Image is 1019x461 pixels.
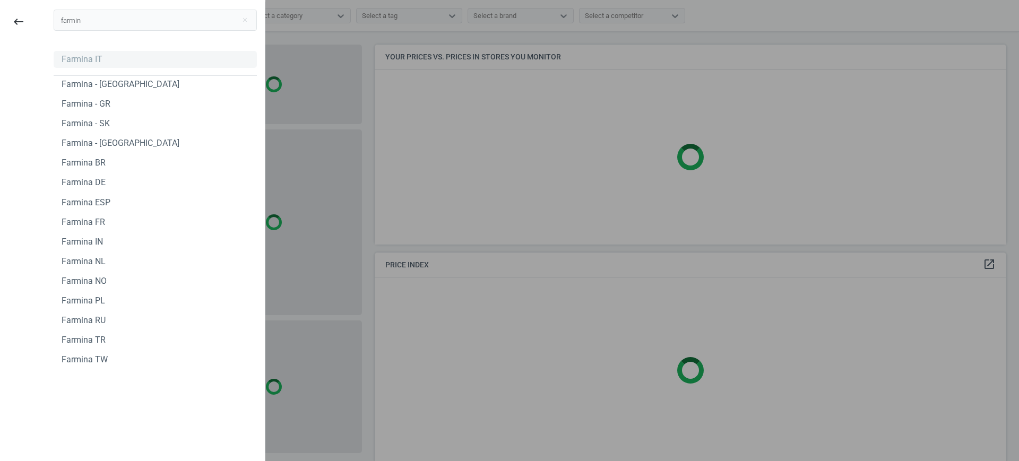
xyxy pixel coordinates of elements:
div: Farmina FR [62,216,105,228]
button: keyboard_backspace [6,10,31,34]
input: Search campaign [54,10,257,31]
div: Farmina TW [62,354,108,366]
div: Farmina - GR [62,98,110,110]
div: Farmina PL [62,295,105,307]
div: Farmina - [GEOGRAPHIC_DATA] [62,79,179,90]
div: Farmina NL [62,256,106,267]
div: Farmina - SK [62,118,110,129]
div: Farmina IN [62,236,103,248]
div: Farmina BR [62,157,106,169]
div: Farmina - [GEOGRAPHIC_DATA] [62,137,179,149]
div: Farmina DE [62,177,106,188]
div: Farmina IT [62,54,102,65]
div: Farmina NO [62,275,107,287]
i: keyboard_backspace [12,15,25,28]
button: Close [237,15,253,25]
div: Farmina TR [62,334,106,346]
div: Farmina RU [62,315,106,326]
div: Farmina ESP [62,197,110,208]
